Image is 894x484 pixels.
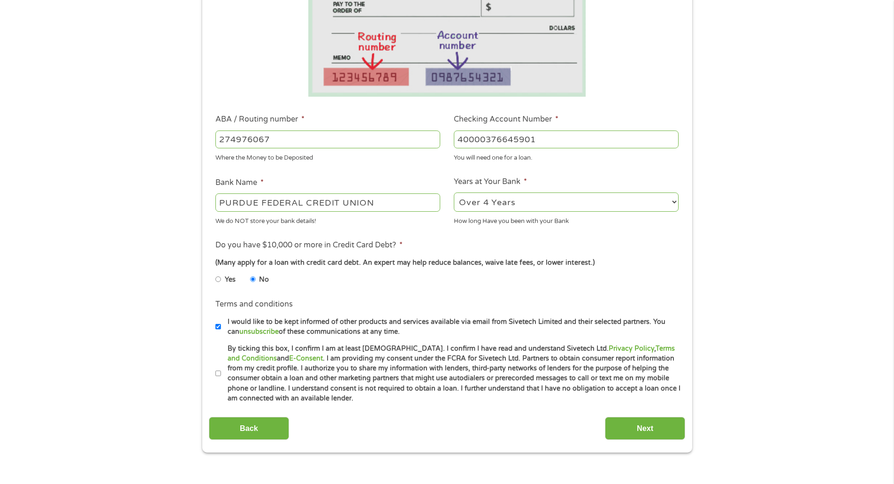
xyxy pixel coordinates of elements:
[228,345,675,362] a: Terms and Conditions
[609,345,654,353] a: Privacy Policy
[225,275,236,285] label: Yes
[215,115,305,124] label: ABA / Routing number
[215,258,678,268] div: (Many apply for a loan with credit card debt. An expert may help reduce balances, waive late fees...
[215,178,264,188] label: Bank Name
[239,328,279,336] a: unsubscribe
[454,115,558,124] label: Checking Account Number
[221,344,681,404] label: By ticking this box, I confirm I am at least [DEMOGRAPHIC_DATA]. I confirm I have read and unders...
[454,213,679,226] div: How long Have you been with your Bank
[215,213,440,226] div: We do NOT store your bank details!
[259,275,269,285] label: No
[215,131,440,148] input: 263177916
[454,177,527,187] label: Years at Your Bank
[215,240,403,250] label: Do you have $10,000 or more in Credit Card Debt?
[454,131,679,148] input: 345634636
[454,150,679,163] div: You will need one for a loan.
[289,354,323,362] a: E-Consent
[209,417,289,440] input: Back
[221,317,681,337] label: I would like to be kept informed of other products and services available via email from Sivetech...
[215,300,293,309] label: Terms and conditions
[605,417,685,440] input: Next
[215,150,440,163] div: Where the Money to be Deposited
